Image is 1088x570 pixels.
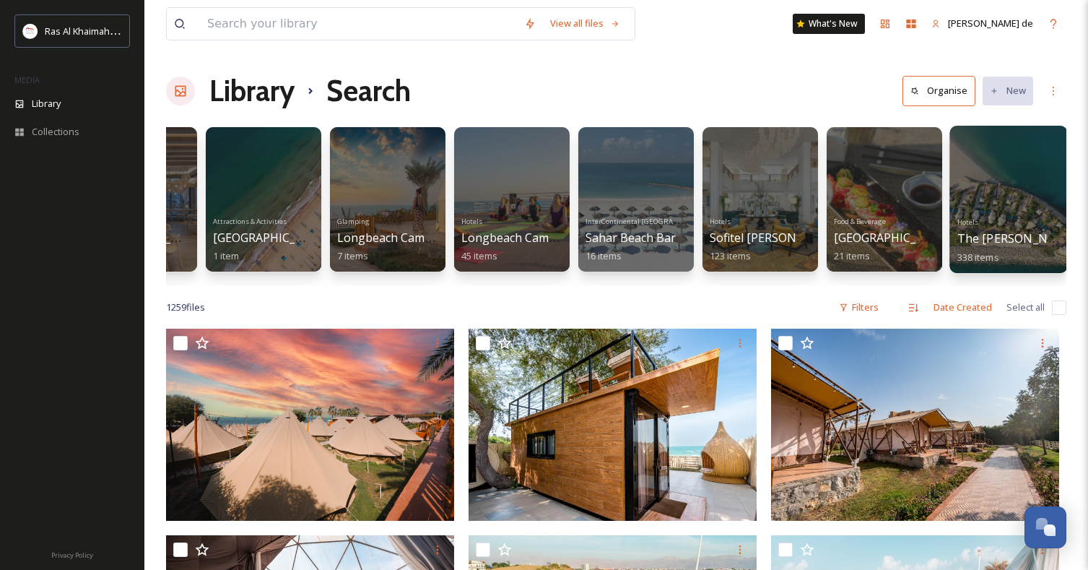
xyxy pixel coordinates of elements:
span: [GEOGRAPHIC_DATA] [213,230,329,246]
span: 7 items [337,249,368,262]
span: Hotels [710,217,731,226]
a: Food & Beverage[GEOGRAPHIC_DATA]21 items [834,213,950,262]
span: 1259 file s [166,301,205,314]
span: Attractions & Activities [213,217,287,226]
span: Library [32,97,61,111]
img: Longbeach campground (21)..jpg [771,329,1059,521]
a: HotelsLongbeach Campground45 items [461,213,596,262]
span: Privacy Policy [51,550,93,560]
div: Date Created [926,293,999,321]
span: 123 items [710,249,751,262]
span: Select all [1006,301,1045,314]
span: [PERSON_NAME] de [948,17,1033,30]
div: Filters [832,293,886,321]
span: 1 item [213,249,239,262]
a: Attractions & Activities[GEOGRAPHIC_DATA]1 item [213,213,329,262]
span: [GEOGRAPHIC_DATA] [834,230,950,246]
a: Privacy Policy [51,545,93,563]
span: Longbeach Campground [461,230,596,246]
span: 338 items [957,250,999,263]
span: InterContinental [GEOGRAPHIC_DATA] [586,217,713,226]
span: Longbeach Campground [337,230,472,246]
a: Organise [902,76,983,105]
a: Library [209,69,295,113]
span: MEDIA [14,74,40,85]
img: Longbeach campground (22)..jpg [469,329,757,521]
button: New [983,77,1033,105]
span: Glamping [337,217,370,226]
input: Search your library [200,8,517,40]
span: Hotels [957,217,979,226]
button: Open Chat [1024,506,1066,548]
h1: Search [326,69,411,113]
span: 16 items [586,249,622,262]
span: Sahar Beach Bar [586,230,676,246]
a: HotelsSofitel [PERSON_NAME][GEOGRAPHIC_DATA]123 items [710,213,955,262]
img: Longbeach campground (1)..png [166,329,454,521]
button: Organise [902,76,975,105]
a: View all files [543,9,627,38]
span: Collections [32,125,79,139]
a: InterContinental [GEOGRAPHIC_DATA]Sahar Beach Bar16 items [586,213,713,262]
a: GlampingLongbeach Campground7 items [337,213,472,262]
span: 45 items [461,249,497,262]
span: Ras Al Khaimah Tourism Development Authority [45,24,249,38]
span: Hotels [461,217,482,226]
a: [PERSON_NAME] de [924,9,1040,38]
span: Sofitel [PERSON_NAME][GEOGRAPHIC_DATA] [710,230,955,246]
a: What's New [793,14,865,34]
img: Logo_RAKTDA_RGB-01.png [23,24,38,38]
span: 21 items [834,249,870,262]
span: Food & Beverage [834,217,886,226]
